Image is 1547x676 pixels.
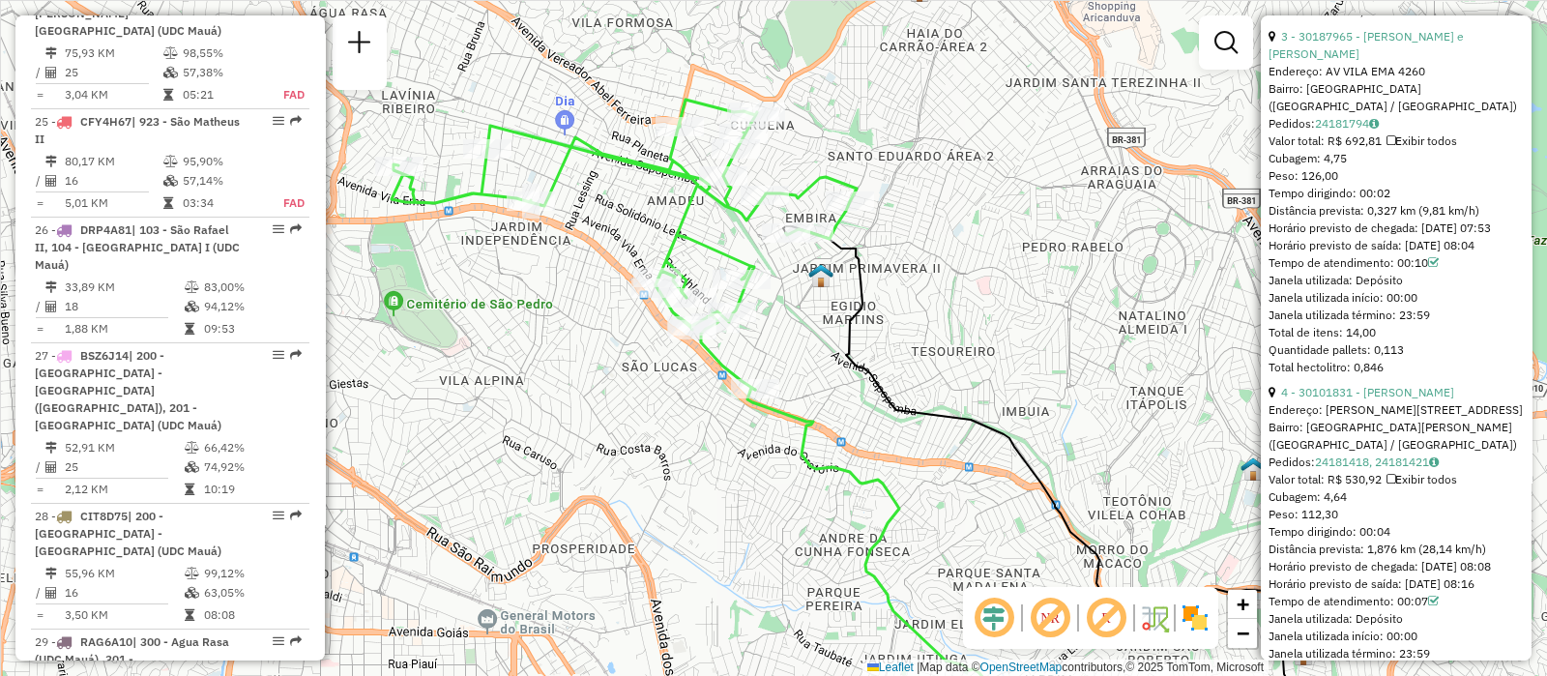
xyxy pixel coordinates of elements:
a: 24181418, 24181421 [1315,455,1439,469]
i: Tempo total em rota [185,609,194,621]
td: 55,96 KM [64,564,184,583]
div: Horário previsto de saída: [DATE] 08:04 [1269,237,1524,254]
td: / [35,63,44,82]
div: Tempo de atendimento: 00:10 [1269,254,1524,272]
a: Leaflet [867,661,914,674]
td: FAD [262,193,306,213]
td: 80,17 KM [64,152,162,171]
td: 1,88 KM [64,319,184,338]
div: Tempo de atendimento: 00:07 [1269,593,1524,610]
i: Distância Total [45,568,57,579]
div: Distância prevista: 1,876 km (28,14 km/h) [1269,541,1524,558]
i: Distância Total [45,47,57,59]
em: Rota exportada [290,635,302,647]
td: / [35,457,44,477]
a: Exibir filtros [1207,23,1245,62]
div: Janela utilizada término: 23:59 [1269,307,1524,324]
div: Horário previsto de chegada: [DATE] 07:53 [1269,220,1524,237]
i: Tempo total em rota [185,323,194,335]
div: Valor total: R$ 692,81 [1269,132,1524,150]
td: 2,12 KM [64,480,184,499]
span: 28 - [35,509,221,558]
em: Rota exportada [290,349,302,361]
td: 16 [64,171,162,191]
img: 616 UDC Light WCL São Mateus [1291,641,1316,666]
i: Total de Atividades [45,587,57,599]
i: Observações [1429,456,1439,468]
i: Total de Atividades [45,301,57,312]
td: 3,50 KM [64,605,184,625]
i: Total de Atividades [45,461,57,473]
div: Bairro: [GEOGRAPHIC_DATA][PERSON_NAME] ([GEOGRAPHIC_DATA] / [GEOGRAPHIC_DATA]) [1269,419,1524,454]
div: Janela utilizada início: 00:00 [1269,628,1524,645]
i: Tempo total em rota [163,89,173,101]
a: Com service time [1428,255,1439,270]
span: Ocultar deslocamento [971,595,1017,641]
span: Cubagem: 4,64 [1269,489,1347,504]
a: Zoom in [1228,590,1257,619]
a: 4 - 30101831 - [PERSON_NAME] [1281,385,1454,399]
div: Janela utilizada: Depósito [1269,610,1524,628]
div: Endereço: AV VILA EMA 4260 [1269,63,1524,80]
td: 66,42% [203,438,301,457]
td: 94,12% [203,297,301,316]
div: Pedidos: [1269,454,1524,471]
span: Cubagem: 4,75 [1269,151,1347,165]
i: % de utilização da cubagem [185,587,199,599]
td: / [35,583,44,603]
td: 09:53 [203,319,301,338]
td: 99,12% [203,564,301,583]
i: Tempo total em rota [185,484,194,495]
span: − [1237,621,1249,645]
td: 74,92% [203,457,301,477]
a: OpenStreetMap [980,661,1063,674]
td: 52,91 KM [64,438,184,457]
em: Opções [273,349,284,361]
td: 95,90% [182,152,262,171]
span: Exibir rótulo [1083,595,1129,641]
td: 10:19 [203,480,301,499]
td: 05:21 [182,85,262,104]
div: Horário previsto de saída: [DATE] 08:16 [1269,575,1524,593]
a: Com service time [1428,594,1439,608]
td: 25 [64,63,162,82]
div: Total de itens: 14,00 [1269,324,1524,341]
a: Zoom out [1228,619,1257,648]
div: Map data © contributors,© 2025 TomTom, Microsoft [862,660,1269,676]
div: Distância prevista: 0,327 km (9,81 km/h) [1269,202,1524,220]
td: 57,38% [182,63,262,82]
td: 18 [64,297,184,316]
i: % de utilização da cubagem [163,175,178,187]
div: Janela utilizada início: 00:00 [1269,289,1524,307]
span: Exibir todos [1386,133,1457,148]
div: Tempo dirigindo: 00:02 [1269,185,1524,202]
td: 75,93 KM [64,44,162,63]
span: DRP4A81 [80,222,131,237]
i: % de utilização da cubagem [163,67,178,78]
span: Exibir todos [1386,472,1457,486]
span: 27 - [35,348,221,432]
td: = [35,605,44,625]
a: Nova sessão e pesquisa [340,23,379,67]
td: 03:34 [182,193,262,213]
i: Total de Atividades [45,67,57,78]
i: Distância Total [45,281,57,293]
div: Janela utilizada término: 23:59 [1269,645,1524,662]
div: Pedidos: [1269,115,1524,132]
td: 33,89 KM [64,278,184,297]
img: 612 UDC Light WCL Jardim Tietê [1241,456,1266,482]
div: Tempo dirigindo: 00:04 [1269,523,1524,541]
div: Valor total: R$ 530,92 [1269,471,1524,488]
i: % de utilização do peso [185,281,199,293]
td: = [35,319,44,338]
div: Janela utilizada: Depósito [1269,272,1524,289]
span: CIT8D75 [80,509,128,523]
td: 16 [64,583,184,603]
span: | 200 - [GEOGRAPHIC_DATA] - [GEOGRAPHIC_DATA] (UDC Mauá) [35,509,221,558]
span: + [1237,592,1249,616]
em: Rota exportada [290,115,302,127]
div: Total hectolitro: 0,846 [1269,359,1524,376]
td: / [35,297,44,316]
span: Peso: 112,30 [1269,507,1338,521]
span: | [917,661,919,674]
